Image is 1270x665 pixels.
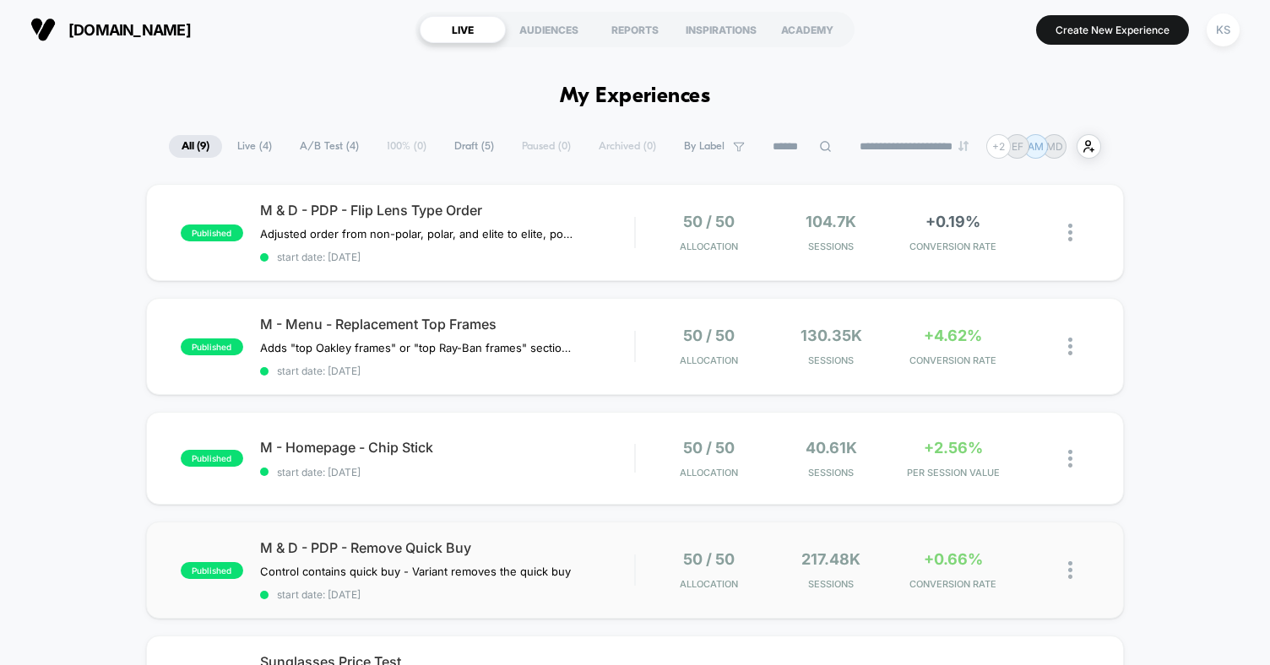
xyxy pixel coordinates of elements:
[260,439,634,456] span: M - Homepage - Chip Stick
[1012,140,1023,153] p: EF
[1068,561,1072,579] img: close
[181,338,243,355] span: published
[1046,140,1063,153] p: MD
[684,140,725,153] span: By Label
[420,16,506,43] div: LIVE
[260,365,634,377] span: start date: [DATE]
[764,16,850,43] div: ACADEMY
[68,21,191,39] span: [DOMAIN_NAME]
[260,251,634,263] span: start date: [DATE]
[924,327,982,344] span: +4.62%
[260,539,634,556] span: M & D - PDP - Remove Quick Buy
[924,550,983,568] span: +0.66%
[680,467,738,478] span: Allocation
[506,16,592,43] div: AUDIENCES
[181,562,243,579] span: published
[896,467,1009,478] span: PER SESSION VALUE
[680,241,738,252] span: Allocation
[1068,338,1072,355] img: close
[1207,14,1240,46] div: KS
[806,213,856,230] span: 104.7k
[958,141,969,151] img: end
[683,550,735,568] span: 50 / 50
[260,341,573,354] span: Adds "top Oakley frames" or "top Ray-Ban frames" section to replacement lenses for Oakley and Ray...
[896,354,1009,366] span: CONVERSION RATE
[925,213,980,230] span: +0.19%
[260,565,571,578] span: Control contains quick buy - Variant removes the quick buy
[1028,140,1044,153] p: AM
[260,466,634,478] span: start date: [DATE]
[683,327,735,344] span: 50 / 50
[560,84,711,109] h1: My Experiences
[260,316,634,332] span: M - Menu - Replacement Top Frames
[592,16,678,43] div: REPORTS
[801,550,860,568] span: 217.48k
[806,439,857,457] span: 40.61k
[896,241,1009,252] span: CONVERSION RATE
[986,134,1011,159] div: + 2
[774,241,887,252] span: Sessions
[683,439,735,457] span: 50 / 50
[25,16,196,43] button: [DOMAIN_NAME]
[260,227,573,241] span: Adjusted order from non-polar, polar, and elite to elite, polar, and non-polar in variant
[225,135,285,158] span: Live ( 4 )
[774,467,887,478] span: Sessions
[774,354,887,366] span: Sessions
[30,17,56,42] img: Visually logo
[1036,15,1189,45] button: Create New Experience
[260,588,634,601] span: start date: [DATE]
[774,578,887,590] span: Sessions
[683,213,735,230] span: 50 / 50
[1068,450,1072,468] img: close
[801,327,862,344] span: 130.35k
[680,354,738,366] span: Allocation
[924,439,983,457] span: +2.56%
[680,578,738,590] span: Allocation
[169,135,222,158] span: All ( 9 )
[181,450,243,467] span: published
[260,202,634,219] span: M & D - PDP - Flip Lens Type Order
[1068,224,1072,241] img: close
[442,135,507,158] span: Draft ( 5 )
[1202,13,1245,47] button: KS
[287,135,372,158] span: A/B Test ( 4 )
[181,224,243,241] span: published
[678,16,764,43] div: INSPIRATIONS
[896,578,1009,590] span: CONVERSION RATE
